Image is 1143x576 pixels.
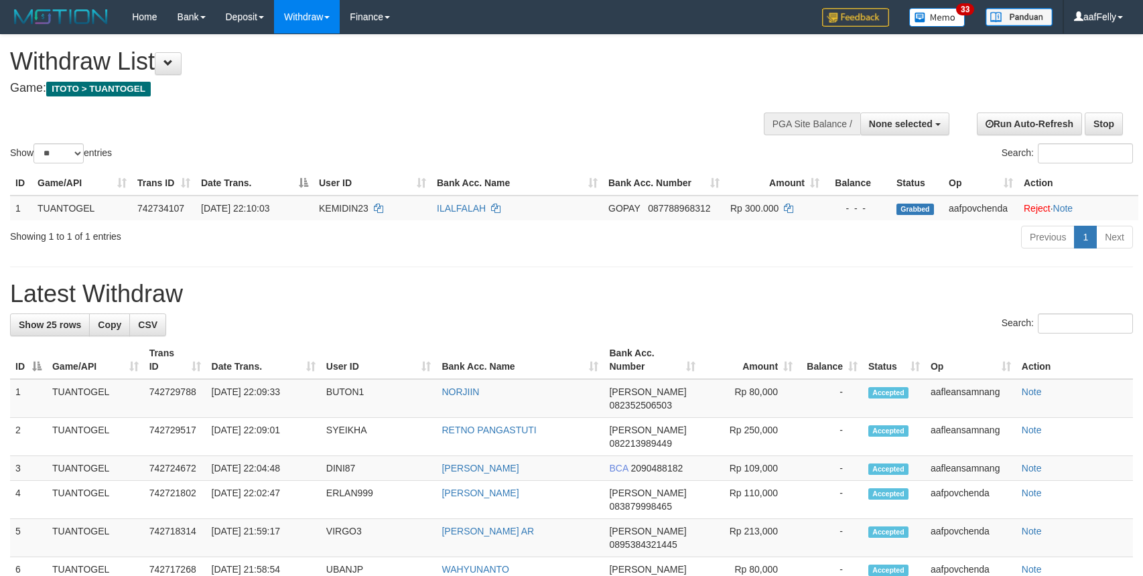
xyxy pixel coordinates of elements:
[1096,226,1133,248] a: Next
[609,488,686,498] span: [PERSON_NAME]
[798,379,863,418] td: -
[1038,313,1133,334] input: Search:
[47,481,144,519] td: TUANTOGEL
[89,313,130,336] a: Copy
[609,564,686,575] span: [PERSON_NAME]
[10,313,90,336] a: Show 25 rows
[47,379,144,418] td: TUANTOGEL
[925,456,1016,481] td: aafleansamnang
[701,519,798,557] td: Rp 213,000
[10,224,466,243] div: Showing 1 to 1 of 1 entries
[206,481,321,519] td: [DATE] 22:02:47
[321,456,437,481] td: DINI87
[321,379,437,418] td: BUTON1
[144,341,206,379] th: Trans ID: activate to sort column ascending
[798,456,863,481] td: -
[1022,526,1042,536] a: Note
[32,196,132,220] td: TUANTOGEL
[442,564,509,575] a: WAHYUNANTO
[1085,113,1123,135] a: Stop
[10,196,32,220] td: 1
[701,481,798,519] td: Rp 110,000
[138,319,157,330] span: CSV
[10,341,47,379] th: ID: activate to sort column descending
[896,204,934,215] span: Grabbed
[10,171,32,196] th: ID
[10,281,1133,307] h1: Latest Withdraw
[943,171,1018,196] th: Op: activate to sort column ascending
[868,565,909,576] span: Accepted
[925,341,1016,379] th: Op: activate to sort column ascending
[442,425,536,435] a: RETNO PANGASTUTI
[10,519,47,557] td: 5
[1024,203,1051,214] a: Reject
[798,341,863,379] th: Balance: activate to sort column ascending
[943,196,1018,220] td: aafpovchenda
[442,488,519,498] a: [PERSON_NAME]
[33,143,84,163] select: Showentries
[10,379,47,418] td: 1
[798,519,863,557] td: -
[129,313,166,336] a: CSV
[1002,313,1133,334] label: Search:
[868,463,909,475] span: Accepted
[925,418,1016,456] td: aafleansamnang
[314,171,431,196] th: User ID: activate to sort column ascending
[609,526,686,536] span: [PERSON_NAME]
[956,3,974,15] span: 33
[869,119,933,129] span: None selected
[609,400,671,411] span: Copy 082352506503 to clipboard
[144,418,206,456] td: 742729517
[860,113,949,135] button: None selected
[442,463,519,474] a: [PERSON_NAME]
[206,456,321,481] td: [DATE] 22:04:48
[10,7,112,27] img: MOTION_logo.png
[132,171,196,196] th: Trans ID: activate to sort column ascending
[701,379,798,418] td: Rp 80,000
[32,171,132,196] th: Game/API: activate to sort column ascending
[98,319,121,330] span: Copy
[321,418,437,456] td: SYEIKHA
[437,203,486,214] a: ILALFALAH
[909,8,965,27] img: Button%20Memo.svg
[47,519,144,557] td: TUANTOGEL
[137,203,184,214] span: 742734107
[144,481,206,519] td: 742721802
[10,481,47,519] td: 4
[1002,143,1133,163] label: Search:
[608,203,640,214] span: GOPAY
[1022,564,1042,575] a: Note
[144,456,206,481] td: 742724672
[822,8,889,27] img: Feedback.jpg
[1018,196,1138,220] td: ·
[321,481,437,519] td: ERLAN999
[925,481,1016,519] td: aafpovchenda
[1016,341,1133,379] th: Action
[603,171,725,196] th: Bank Acc. Number: activate to sort column ascending
[701,341,798,379] th: Amount: activate to sort column ascending
[863,341,925,379] th: Status: activate to sort column ascending
[925,519,1016,557] td: aafpovchenda
[10,143,112,163] label: Show entries
[206,519,321,557] td: [DATE] 21:59:17
[977,113,1082,135] a: Run Auto-Refresh
[1022,463,1042,474] a: Note
[1022,386,1042,397] a: Note
[830,202,886,215] div: - - -
[47,456,144,481] td: TUANTOGEL
[925,379,1016,418] td: aafleansamnang
[201,203,269,214] span: [DATE] 22:10:03
[321,519,437,557] td: VIRGO3
[868,488,909,500] span: Accepted
[321,341,437,379] th: User ID: activate to sort column ascending
[609,539,677,550] span: Copy 0895384321445 to clipboard
[196,171,314,196] th: Date Trans.: activate to sort column descending
[319,203,368,214] span: KEMIDIN23
[1074,226,1097,248] a: 1
[725,171,825,196] th: Amount: activate to sort column ascending
[47,418,144,456] td: TUANTOGEL
[442,526,534,536] a: [PERSON_NAME] AR
[10,456,47,481] td: 3
[609,425,686,435] span: [PERSON_NAME]
[868,387,909,399] span: Accepted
